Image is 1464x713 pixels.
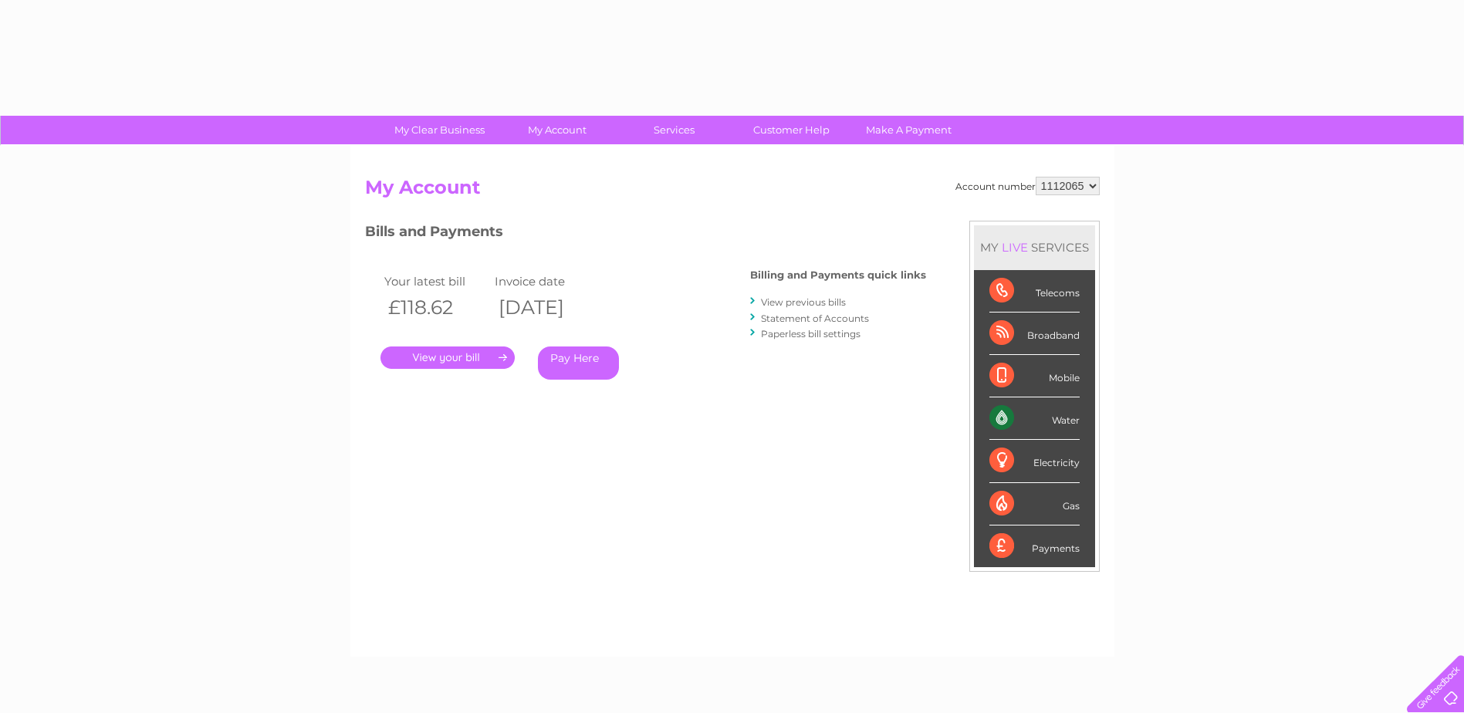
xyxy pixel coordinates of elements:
[376,116,503,144] a: My Clear Business
[989,483,1080,525] div: Gas
[845,116,972,144] a: Make A Payment
[989,440,1080,482] div: Electricity
[955,177,1100,195] div: Account number
[491,292,602,323] th: [DATE]
[380,292,492,323] th: £118.62
[750,269,926,281] h4: Billing and Payments quick links
[989,270,1080,313] div: Telecoms
[989,313,1080,355] div: Broadband
[365,177,1100,206] h2: My Account
[491,271,602,292] td: Invoice date
[610,116,738,144] a: Services
[989,355,1080,397] div: Mobile
[380,271,492,292] td: Your latest bill
[365,221,926,248] h3: Bills and Payments
[728,116,855,144] a: Customer Help
[761,313,869,324] a: Statement of Accounts
[989,525,1080,567] div: Payments
[974,225,1095,269] div: MY SERVICES
[761,328,860,340] a: Paperless bill settings
[380,346,515,369] a: .
[989,397,1080,440] div: Water
[493,116,620,144] a: My Account
[761,296,846,308] a: View previous bills
[538,346,619,380] a: Pay Here
[999,240,1031,255] div: LIVE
